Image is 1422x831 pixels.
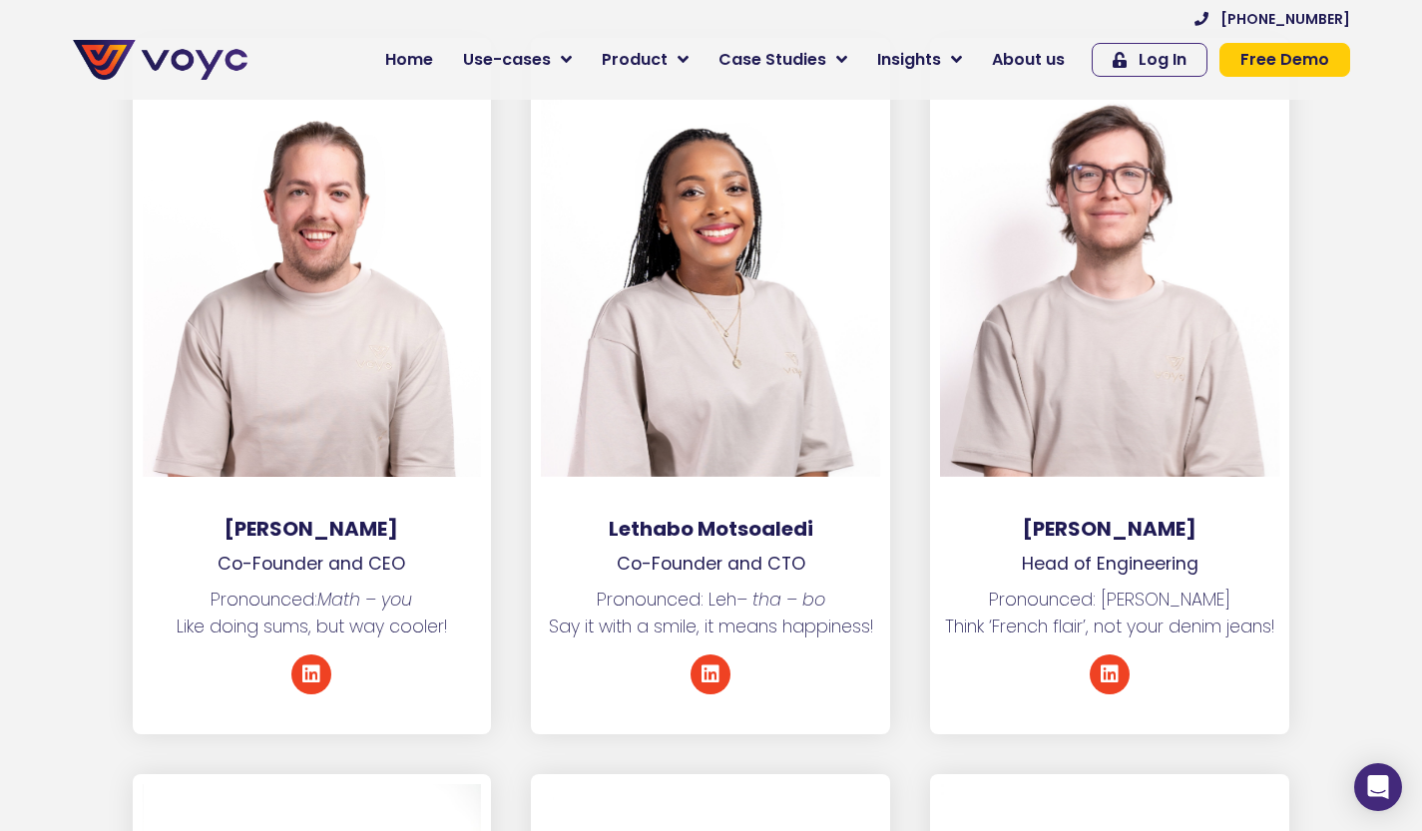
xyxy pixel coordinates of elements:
[587,40,704,80] a: Product
[1354,763,1402,811] div: Open Intercom Messenger
[73,40,247,80] img: voyc-full-logo
[1092,43,1207,77] a: Log In
[370,40,448,80] a: Home
[133,551,492,577] p: Co-Founder and CEO
[133,587,492,639] p: Pronounced: Like doing sums, but way cooler!
[448,40,587,80] a: Use-cases
[736,588,825,612] em: – tha – bo
[1194,12,1350,26] a: [PHONE_NUMBER]
[317,588,412,612] em: Math – you
[704,40,862,80] a: Case Studies
[1240,52,1329,68] span: Free Demo
[133,517,492,541] h3: [PERSON_NAME]
[385,48,433,72] span: Home
[602,48,668,72] span: Product
[463,48,551,72] span: Use-cases
[930,517,1289,541] h3: [PERSON_NAME]
[1219,43,1350,77] a: Free Demo
[977,40,1080,80] a: About us
[992,48,1065,72] span: About us
[531,517,890,541] h3: Lethabo Motsoaledi
[531,587,890,639] p: Pronounced: Leh Say it with a smile, it means happiness!
[862,40,977,80] a: Insights
[930,551,1289,577] p: Head of Engineering
[1139,52,1186,68] span: Log In
[877,48,941,72] span: Insights
[531,551,890,577] p: Co-Founder and CTO
[1220,12,1350,26] span: [PHONE_NUMBER]
[930,587,1289,639] p: Pronounced: [PERSON_NAME] Think ‘French flair’, not your denim jeans!
[718,48,826,72] span: Case Studies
